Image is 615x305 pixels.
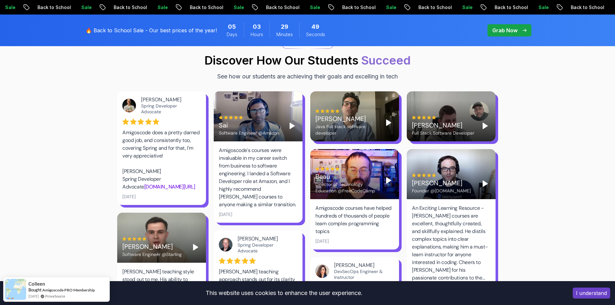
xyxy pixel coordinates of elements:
div: Beau [315,172,378,181]
span: Bought [28,287,42,292]
a: [DOMAIN_NAME][URL] [144,183,195,190]
span: 29 Minutes [281,22,288,31]
button: Play [287,121,297,131]
div: Java Full stack software developer [315,123,378,136]
p: Sale [131,4,151,11]
img: Josh Long avatar [122,99,136,112]
span: Colleen [28,281,45,287]
span: Minutes [276,31,293,38]
div: Amigoscode courses have helped hundreds of thousands of people learn complex programming topics [315,204,394,235]
span: Days [227,31,237,38]
div: [PERSON_NAME] [412,178,471,188]
p: Back to School [163,4,207,11]
div: An Exciting Learning Resource - [PERSON_NAME] courses are excellent, thoughtfully created, and sk... [412,204,490,282]
div: Amigoscode's courses were invaluable in my career switch from business to software engineering. I... [219,147,297,208]
p: See how our students are achieving their goals and excelling in tech [217,72,398,81]
a: Amigoscode PRO Membership [42,288,95,292]
div: Director of Technology Education @FreeCodeCamp [315,181,378,194]
p: Sale [55,4,75,11]
a: Spring Developer Advocate [238,242,273,254]
span: Hours [251,31,263,38]
div: This website uses cookies to enhance the user experience. [5,286,563,300]
p: Sale [207,4,228,11]
p: Sale [436,4,456,11]
p: Back to School [392,4,436,11]
div: [PERSON_NAME] [315,114,378,123]
div: [PERSON_NAME] [141,97,196,103]
p: 🔥 Back to School Sale - Our best prices of the year! [86,26,217,34]
button: Play [480,121,490,131]
p: Sale [359,4,380,11]
div: [PERSON_NAME] [238,236,292,242]
p: Sale [512,4,532,11]
p: Grab Now [492,26,518,34]
button: Play [190,242,201,252]
span: [DATE] [28,293,39,299]
span: 49 Seconds [312,22,319,31]
p: Back to School [239,4,283,11]
p: Back to School [468,4,512,11]
button: Accept cookies [573,288,610,299]
button: Play [480,178,490,189]
a: Spring Developer Advocate [141,103,177,115]
span: Seconds [306,31,325,38]
p: Back to School [87,4,131,11]
h2: Discover How Our Students [204,54,411,67]
img: Dan Vega avatar [219,238,232,251]
p: Sale [283,4,304,11]
div: [PERSON_NAME] [334,262,389,269]
button: Play [384,117,394,128]
div: Sai [219,121,279,130]
p: Back to School [544,4,588,11]
p: Sale [588,4,609,11]
img: provesource social proof notification image [5,279,26,300]
div: Software Engineer @Amazon [219,130,279,136]
span: Succeed [361,53,411,67]
div: [PERSON_NAME] [412,121,474,130]
img: Assma Fadhli avatar [315,264,329,278]
p: Back to School [11,4,55,11]
div: [PERSON_NAME] [122,242,182,251]
span: 3 Hours [253,22,261,31]
div: [DATE] [315,238,329,244]
div: [DATE] [122,193,136,200]
a: ProveSource [45,293,65,299]
button: Play [384,175,394,186]
div: Founder @[DOMAIN_NAME] [412,188,471,194]
div: Amigoscode does a pretty darned good job, and consistently too, covering Spring and for that, I'm... [122,129,201,191]
div: Software Engineer @Starling [122,251,182,258]
div: DevSecOps Engineer & Instructor [334,269,389,280]
div: [DATE] [219,211,232,218]
span: 5 Days [228,22,236,31]
p: Back to School [315,4,359,11]
div: Full Stack Software Developer [412,130,474,136]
